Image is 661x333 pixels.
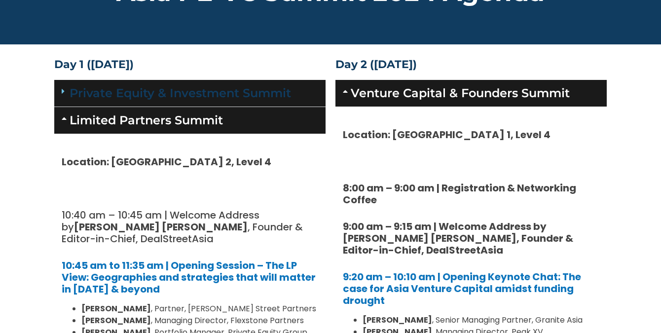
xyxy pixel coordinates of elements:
strong: Location: [GEOGRAPHIC_DATA] 2, Level 4 [62,155,271,169]
strong: 9:00 am – 9:15 am | Welcome Address by [PERSON_NAME] [PERSON_NAME], Founder & Editor-in-Chief, De... [343,220,573,257]
h4: Day 1 ([DATE]) [54,59,326,70]
h5: 10:40 am – 10:45 am | Welcome Address by , Founder & Editor-in-Chief, DealStreetAsia [62,209,318,245]
a: Private Equity & Investment Summit [70,86,291,100]
strong: [PERSON_NAME] [363,314,432,326]
strong: [PERSON_NAME] [81,315,151,326]
strong: [PERSON_NAME] [81,303,151,314]
li: , Senior Managing Partner, Granite Asia [363,314,599,326]
strong: [PERSON_NAME] [PERSON_NAME] [74,220,248,234]
li: , Managing Director, Flexstone Partners [81,315,318,327]
li: , Partner, [PERSON_NAME] Street Partners [81,303,318,315]
a: 10:45 am to 11:35 am | Opening Session – The LP View: Geographies and strategies that will matter... [62,259,316,296]
a: 9:20 am – 10:10 am | Opening Keynote Chat: The case for Asia Venture Capital amidst funding drought [343,270,581,307]
h4: Day 2 ([DATE]) [335,59,607,70]
a: Limited Partners Summit [70,113,223,127]
a: Venture Capital & Founders​ Summit [351,86,570,100]
strong: Location: [GEOGRAPHIC_DATA] 1, Level 4 [343,128,551,142]
strong: 8:00 am – 9:00 am | Registration & Networking Coffee [343,181,576,207]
